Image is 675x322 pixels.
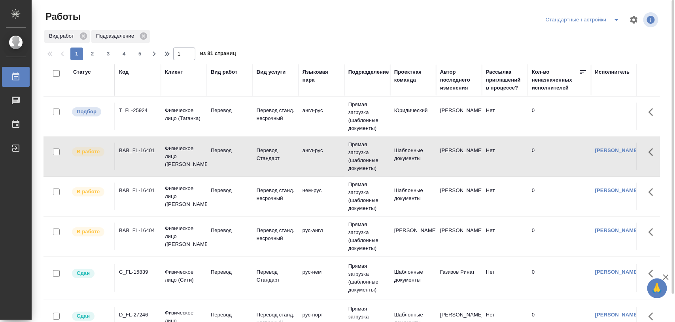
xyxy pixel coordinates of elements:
p: Перевод станд. несрочный [257,227,295,242]
button: 5 [134,48,146,60]
td: 0 [528,183,591,210]
div: Языковая пара [303,68,340,84]
td: Прямая загрузка (шаблонные документы) [344,97,390,136]
button: Здесь прячутся важные кнопки [644,143,663,162]
p: Физическое лицо ([PERSON_NAME]) [165,185,203,208]
p: Перевод [211,268,249,276]
p: Перевод [211,187,249,194]
p: Физическое лицо ([PERSON_NAME]) [165,225,203,248]
p: В работе [77,148,100,156]
div: Клиент [165,68,183,76]
button: 4 [118,48,130,60]
td: 0 [528,143,591,170]
a: [PERSON_NAME] [595,227,639,233]
div: Кол-во неназначенных исполнителей [532,68,579,92]
td: англ-рус [299,103,344,130]
span: 3 [102,50,115,58]
td: [PERSON_NAME] [436,183,482,210]
td: англ-рус [299,143,344,170]
a: [PERSON_NAME] [595,187,639,193]
td: Нет [482,103,528,130]
p: Перевод станд. несрочный [257,107,295,122]
div: BAB_FL-16404 [119,227,157,234]
p: Физическое лицо (Таганка) [165,107,203,122]
div: Статус [73,68,91,76]
p: В работе [77,228,100,236]
div: C_FL-15839 [119,268,157,276]
span: Посмотреть информацию [643,12,660,27]
div: Можно подбирать исполнителей [71,107,110,117]
button: Здесь прячутся важные кнопки [644,223,663,242]
td: Нет [482,143,528,170]
td: 0 [528,223,591,250]
p: В работе [77,188,100,196]
td: Прямая загрузка (шаблонные документы) [344,177,390,216]
span: 2 [86,50,99,58]
a: [PERSON_NAME] [595,147,639,153]
div: Рассылка приглашений в процессе? [486,68,524,92]
div: BAB_FL-16401 [119,187,157,194]
p: Физическое лицо ([PERSON_NAME]) [165,145,203,168]
p: Перевод [211,311,249,319]
td: Прямая загрузка (шаблонные документы) [344,258,390,298]
p: Сдан [77,312,90,320]
td: Шаблонные документы [390,143,436,170]
p: Перевод Стандарт [257,268,295,284]
td: Шаблонные документы [390,183,436,210]
td: рус-англ [299,223,344,250]
td: Газизов Ринат [436,264,482,292]
td: 0 [528,264,591,292]
div: Вид работ [211,68,238,76]
span: 5 [134,50,146,58]
p: Подразделение [96,32,137,40]
td: нем-рус [299,183,344,210]
div: D_FL-27246 [119,311,157,319]
td: [PERSON_NAME] [390,223,436,250]
div: Проектная команда [394,68,432,84]
div: Вид услуги [257,68,286,76]
div: Исполнитель [595,68,630,76]
a: [PERSON_NAME] [595,269,639,275]
a: [PERSON_NAME] [595,312,639,318]
p: Физическое лицо (Сити) [165,268,203,284]
div: Подразделение [348,68,389,76]
td: Прямая загрузка (шаблонные документы) [344,137,390,176]
td: [PERSON_NAME] [436,223,482,250]
button: 2 [86,48,99,60]
div: Исполнитель выполняет работу [71,227,110,237]
button: 🙏 [647,278,667,298]
p: Перевод [211,147,249,154]
td: 0 [528,103,591,130]
div: Подразделение [91,30,150,43]
div: Автор последнего изменения [440,68,478,92]
button: Здесь прячутся важные кнопки [644,103,663,122]
div: Код [119,68,129,76]
div: BAB_FL-16401 [119,147,157,154]
button: Здесь прячутся важные кнопки [644,183,663,202]
td: Нет [482,264,528,292]
div: T_FL-25924 [119,107,157,114]
p: Перевод [211,107,249,114]
td: рус-нем [299,264,344,292]
p: Подбор [77,108,96,116]
p: Перевод станд. несрочный [257,187,295,202]
td: Юридический [390,103,436,130]
p: Перевод [211,227,249,234]
td: [PERSON_NAME] [436,143,482,170]
p: Перевод Стандарт [257,147,295,162]
td: Нет [482,223,528,250]
span: из 81 страниц [200,49,236,60]
div: Исполнитель выполняет работу [71,147,110,157]
span: 🙏 [650,280,664,297]
div: Вид работ [44,30,90,43]
button: Здесь прячутся важные кнопки [644,264,663,283]
td: Нет [482,183,528,210]
div: Исполнитель выполняет работу [71,187,110,197]
span: 4 [118,50,130,58]
p: Вид работ [49,32,77,40]
div: Менеджер проверил работу исполнителя, передает ее на следующий этап [71,311,110,322]
div: split button [544,13,624,26]
td: Прямая загрузка (шаблонные документы) [344,217,390,256]
span: Настроить таблицу [624,10,643,29]
button: 3 [102,48,115,60]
